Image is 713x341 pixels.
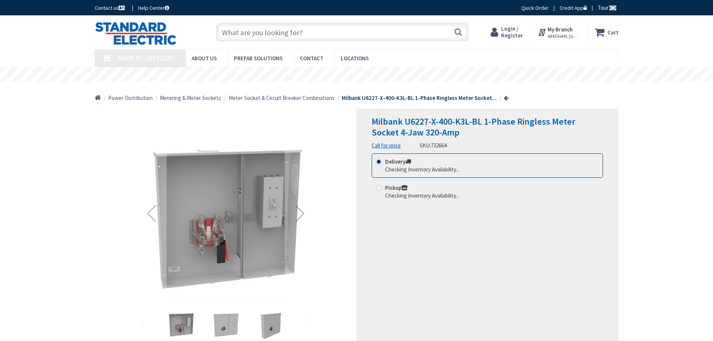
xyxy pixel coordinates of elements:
a: Contact us [95,4,126,12]
strong: Cart [607,25,619,39]
a: Power Distribution [108,94,153,102]
input: What are you looking for? [216,23,469,42]
img: Milbank U6227-X-400-K3L-BL 1-Phase Ringless Meter Socket 4-Jaw 320-Amp [211,309,241,339]
strong: Pickup [385,184,408,191]
span: Milbank U6227-X-400-K3L-BL 1-Phase Ringless Meter Socket 4-Jaw 320-Amp [372,116,575,138]
img: Standard Electric [95,22,177,45]
div: SKU: [420,141,447,149]
a: Cart [595,25,619,39]
div: My Branch NEEDHAM, [GEOGRAPHIC_DATA] [538,25,579,39]
span: Shop By Category [118,54,175,63]
span: Power Distribution [108,94,153,101]
a: Meter Socket & Circuit Breaker Combinations [229,94,335,102]
span: Locations [341,55,369,62]
span: NEEDHAM, [GEOGRAPHIC_DATA] [548,33,579,39]
span: Contact [300,55,323,62]
div: Checking Inventory Availability... [385,192,459,200]
strong: Milbank U6227-X-400-K3L-BL 1-Phase Ringless Meter Socket... [342,94,497,101]
span: Meter Socket & Circuit Breaker Combinations [229,94,335,101]
a: Help Center [138,4,169,12]
span: Tour [598,4,617,11]
strong: Delivery [385,158,411,165]
span: About Us [192,55,217,62]
img: Milbank U6227-X-400-K3L-BL 1-Phase Ringless Meter Socket 4-Jaw 320-Amp [137,124,315,302]
span: Metering & Meter Sockets [160,94,221,101]
img: Milbank U6227-X-400-K3L-BL 1-Phase Ringless Meter Socket 4-Jaw 320-Amp [166,309,196,339]
span: Prefab Solutions [234,55,283,62]
div: Checking Inventory Availability... [385,165,459,173]
div: Next [285,124,315,302]
span: 732664 [431,142,447,149]
img: Milbank U6227-X-400-K3L-BL 1-Phase Ringless Meter Socket 4-Jaw 320-Amp [256,309,286,339]
a: Login / Register [491,25,523,39]
span: Login / Register [501,25,523,39]
a: Credit App [560,4,587,12]
strong: My Branch [548,26,573,33]
div: Previous [137,124,167,302]
rs-layer: [MEDICAL_DATA]: Our Commitment to Our Employees and Customers [239,71,491,79]
a: Quick Order [521,4,549,12]
a: Call for price [372,141,401,149]
a: Metering & Meter Sockets [160,94,221,102]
